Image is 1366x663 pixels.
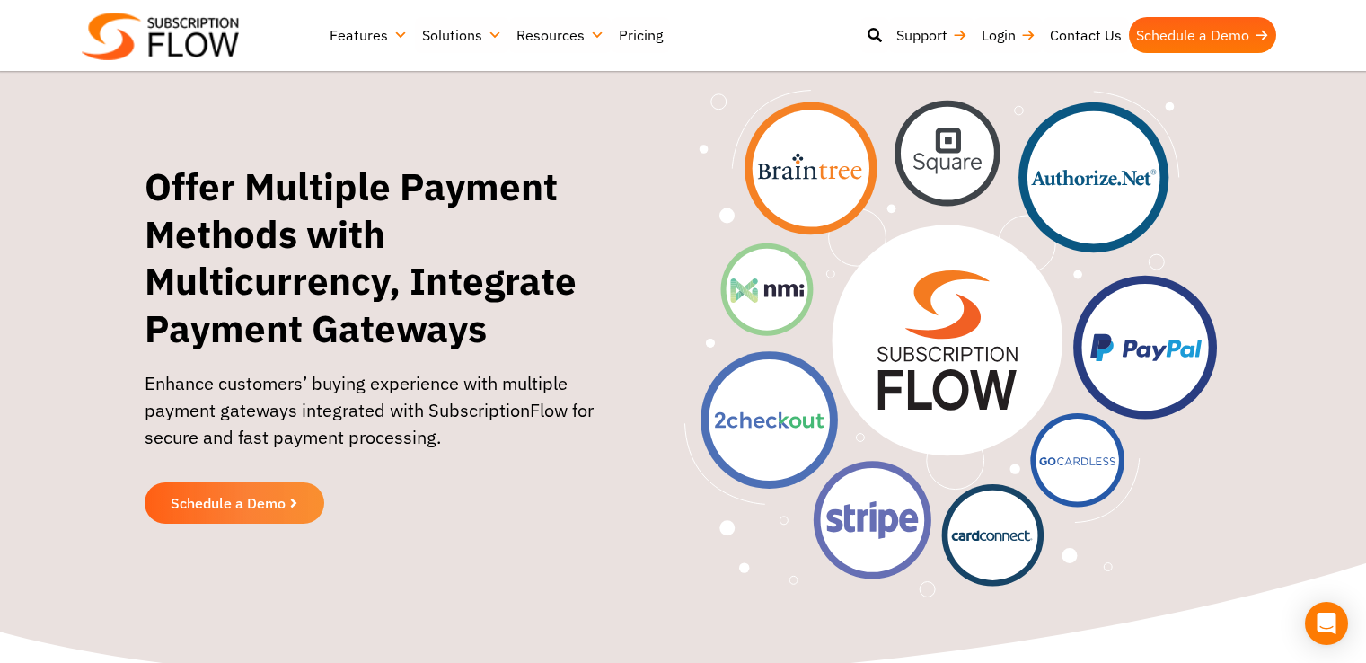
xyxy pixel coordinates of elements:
[82,13,239,60] img: Subscriptionflow
[322,17,415,53] a: Features
[1305,602,1348,645] div: Open Intercom Messenger
[145,164,634,352] h1: Offer Multiple Payment Methods with Multicurrency, Integrate Payment Gateways
[612,17,670,53] a: Pricing
[509,17,612,53] a: Resources
[145,370,634,469] p: Enhance customers’ buying experience with multiple payment gateways integrated with SubscriptionF...
[171,496,286,510] span: Schedule a Demo
[889,17,974,53] a: Support
[974,17,1043,53] a: Login
[1043,17,1129,53] a: Contact Us
[684,90,1217,597] img: Offer Multiple Payment Methods with Multicurrency, Integrate Payment Gateways
[1129,17,1276,53] a: Schedule a Demo
[145,482,324,524] a: Schedule a Demo
[415,17,509,53] a: Solutions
